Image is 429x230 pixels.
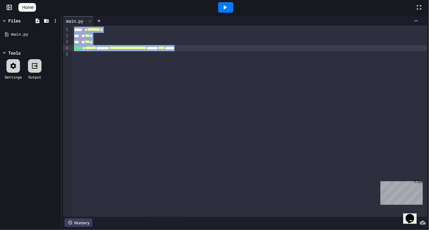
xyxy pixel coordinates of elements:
[22,4,33,10] span: Home
[8,50,21,56] div: Tools
[8,17,21,24] div: Files
[63,45,69,51] div: 4
[2,2,42,39] div: Chat with us now!Close
[63,33,69,39] div: 2
[5,74,22,80] div: Settings
[63,16,94,25] div: main.py
[63,27,69,33] div: 1
[11,31,59,37] div: main.py
[63,18,86,24] div: main.py
[28,74,41,80] div: Output
[378,179,423,205] iframe: chat widget
[65,218,92,227] div: History
[63,39,69,45] div: 3
[18,3,36,12] a: Home
[63,51,69,57] div: 5
[403,205,423,224] iframe: chat widget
